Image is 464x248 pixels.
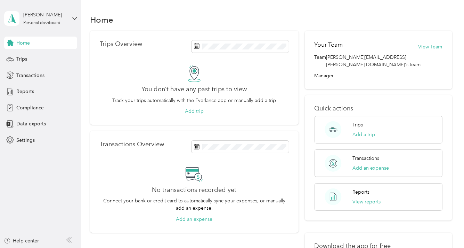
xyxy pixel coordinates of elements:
[16,55,27,63] span: Trips
[90,16,113,23] h1: Home
[23,21,60,25] div: Personal dashboard
[315,40,343,49] h2: Your Team
[176,216,212,223] button: Add an expense
[23,11,67,18] div: [PERSON_NAME]
[315,54,326,68] span: Team
[315,105,442,112] p: Quick actions
[16,88,34,95] span: Reports
[352,155,379,162] p: Transactions
[185,108,204,115] button: Add trip
[100,40,142,48] p: Trips Overview
[4,237,39,245] button: Help center
[352,121,363,129] p: Trips
[352,198,381,206] button: View reports
[16,39,30,47] span: Home
[152,186,236,194] h2: No transactions recorded yet
[418,43,442,51] button: View Team
[141,86,247,93] h2: You don’t have any past trips to view
[352,131,375,138] button: Add a trip
[16,120,46,127] span: Data exports
[16,104,44,111] span: Compliance
[16,137,35,144] span: Settings
[441,72,442,79] span: -
[352,164,389,172] button: Add an expense
[16,72,44,79] span: Transactions
[315,72,334,79] span: Manager
[326,54,442,68] span: [PERSON_NAME][EMAIL_ADDRESS][PERSON_NAME][DOMAIN_NAME]'s team
[425,209,464,248] iframe: Everlance-gr Chat Button Frame
[100,197,289,212] p: Connect your bank or credit card to automatically sync your expenses, or manually add an expense.
[352,188,369,196] p: Reports
[100,141,164,148] p: Transactions Overview
[112,97,276,104] p: Track your trips automatically with the Everlance app or manually add a trip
